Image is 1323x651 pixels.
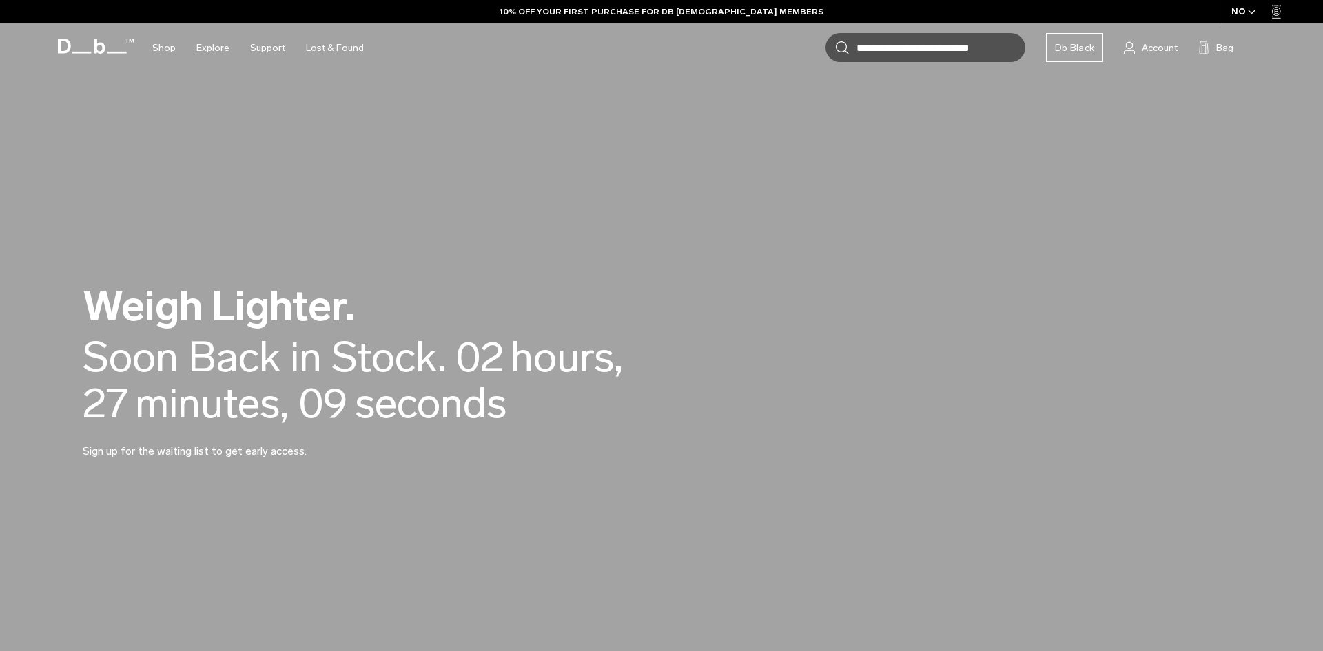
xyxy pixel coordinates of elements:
span: 09 [299,380,348,426]
a: Explore [196,23,229,72]
span: 02 [456,334,504,380]
a: Lost & Found [306,23,364,72]
h2: Weigh Lighter. [83,285,703,327]
a: Support [250,23,285,72]
span: minutes [135,380,289,426]
a: Account [1124,39,1178,56]
a: Shop [152,23,176,72]
span: , [280,378,289,428]
p: Sign up for the waiting list to get early access. [83,426,413,459]
a: 10% OFF YOUR FIRST PURCHASE FOR DB [DEMOGRAPHIC_DATA] MEMBERS [500,6,823,18]
div: Soon Back in Stock. [83,334,446,380]
span: hours, [511,334,623,380]
span: Bag [1216,41,1233,55]
button: Bag [1198,39,1233,56]
span: Account [1142,41,1178,55]
span: 27 [83,380,128,426]
nav: Main Navigation [142,23,374,72]
a: Db Black [1046,33,1103,62]
span: seconds [355,380,506,426]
